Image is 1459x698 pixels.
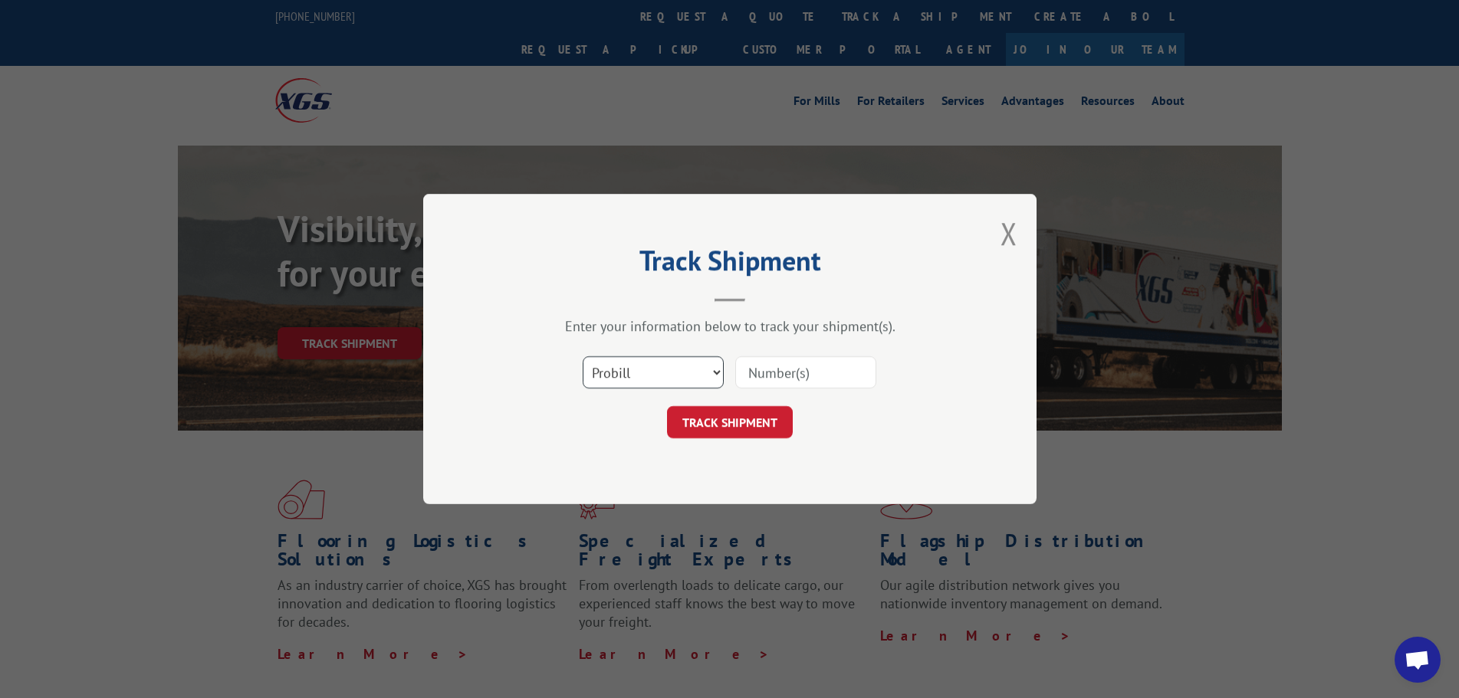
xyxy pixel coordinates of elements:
button: TRACK SHIPMENT [667,406,793,438]
h2: Track Shipment [500,250,960,279]
button: Close modal [1001,213,1017,254]
input: Number(s) [735,356,876,388]
div: Enter your information below to track your shipment(s). [500,317,960,335]
div: Open chat [1395,637,1441,683]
